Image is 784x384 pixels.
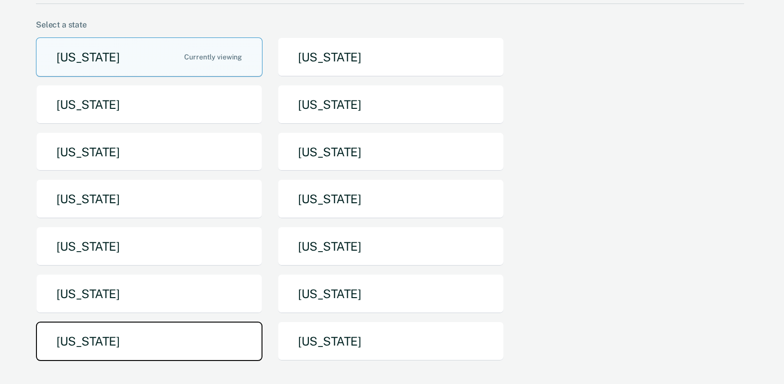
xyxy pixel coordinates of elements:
[36,179,262,219] button: [US_STATE]
[36,322,262,361] button: [US_STATE]
[277,85,504,124] button: [US_STATE]
[36,20,744,29] div: Select a state
[36,227,262,266] button: [US_STATE]
[36,132,262,172] button: [US_STATE]
[277,132,504,172] button: [US_STATE]
[36,274,262,314] button: [US_STATE]
[277,274,504,314] button: [US_STATE]
[36,37,262,77] button: [US_STATE]
[277,179,504,219] button: [US_STATE]
[277,37,504,77] button: [US_STATE]
[36,85,262,124] button: [US_STATE]
[277,322,504,361] button: [US_STATE]
[277,227,504,266] button: [US_STATE]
